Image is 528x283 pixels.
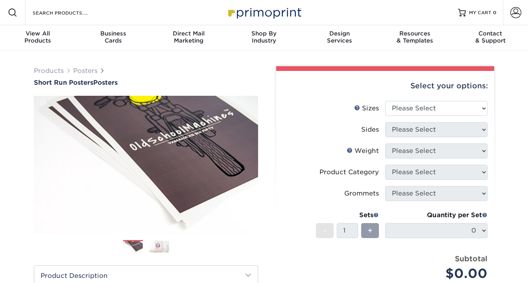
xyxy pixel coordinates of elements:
img: Short Run Posters 01 [34,87,258,242]
a: Posters [73,67,98,74]
a: BusinessCards [76,25,151,50]
img: Posters 01 [123,240,143,254]
div: Sets [316,210,379,220]
input: SEARCH PRODUCTS..... [32,8,109,17]
img: Posters 02 [150,240,169,253]
div: Industry [226,30,302,44]
div: & Templates [377,30,453,44]
a: Products [34,67,64,74]
a: Resources& Templates [377,25,453,50]
img: Primoprint [225,4,303,21]
a: Shop ByIndustry [226,25,302,50]
span: + [367,225,373,236]
span: Contact [452,30,528,37]
span: Business [76,30,151,37]
span: - [323,225,327,236]
div: Product Category [319,168,379,177]
div: Cards [76,30,151,44]
div: Select your options: [282,71,488,101]
div: Sides [361,125,379,134]
span: Design [302,30,377,37]
h1: Posters [34,79,258,86]
span: Resources [377,30,453,37]
a: Contact& Support [452,25,528,50]
a: Short Run PostersPosters [34,79,258,86]
div: Services [302,30,377,44]
span: MY CART [469,9,491,16]
div: Grommets [344,189,379,198]
span: Shop By [226,30,302,37]
span: 0 [493,10,497,15]
span: Direct Mail [151,30,226,37]
div: $0.00 [391,264,487,283]
div: Marketing [151,30,226,44]
div: & Support [452,30,528,44]
a: DesignServices [302,25,377,50]
span: Short Run Posters [34,79,93,86]
div: Weight [347,146,379,156]
div: Quantity per Set [385,210,487,220]
a: Direct MailMarketing [151,25,226,50]
strong: Subtotal [455,254,487,263]
div: Sizes [354,104,379,113]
